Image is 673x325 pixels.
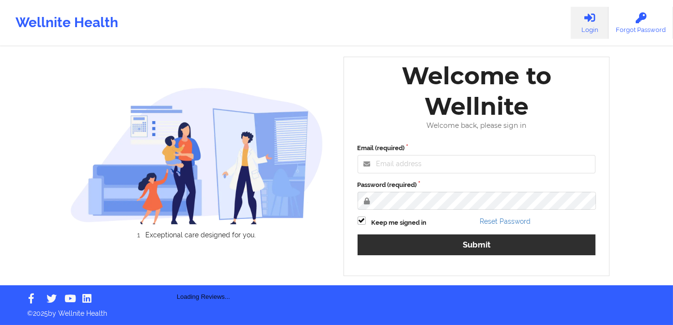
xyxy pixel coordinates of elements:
[351,122,603,130] div: Welcome back, please sign in
[20,302,653,318] p: © 2025 by Wellnite Health
[358,234,596,255] button: Submit
[358,180,596,190] label: Password (required)
[609,7,673,39] a: Forgot Password
[480,217,531,225] a: Reset Password
[358,143,596,153] label: Email (required)
[372,218,427,228] label: Keep me signed in
[70,87,323,224] img: wellnite-auth-hero_200.c722682e.png
[571,7,609,39] a: Login
[351,61,603,122] div: Welcome to Wellnite
[70,255,337,302] div: Loading Reviews...
[358,155,596,173] input: Email address
[79,231,323,239] li: Exceptional care designed for you.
